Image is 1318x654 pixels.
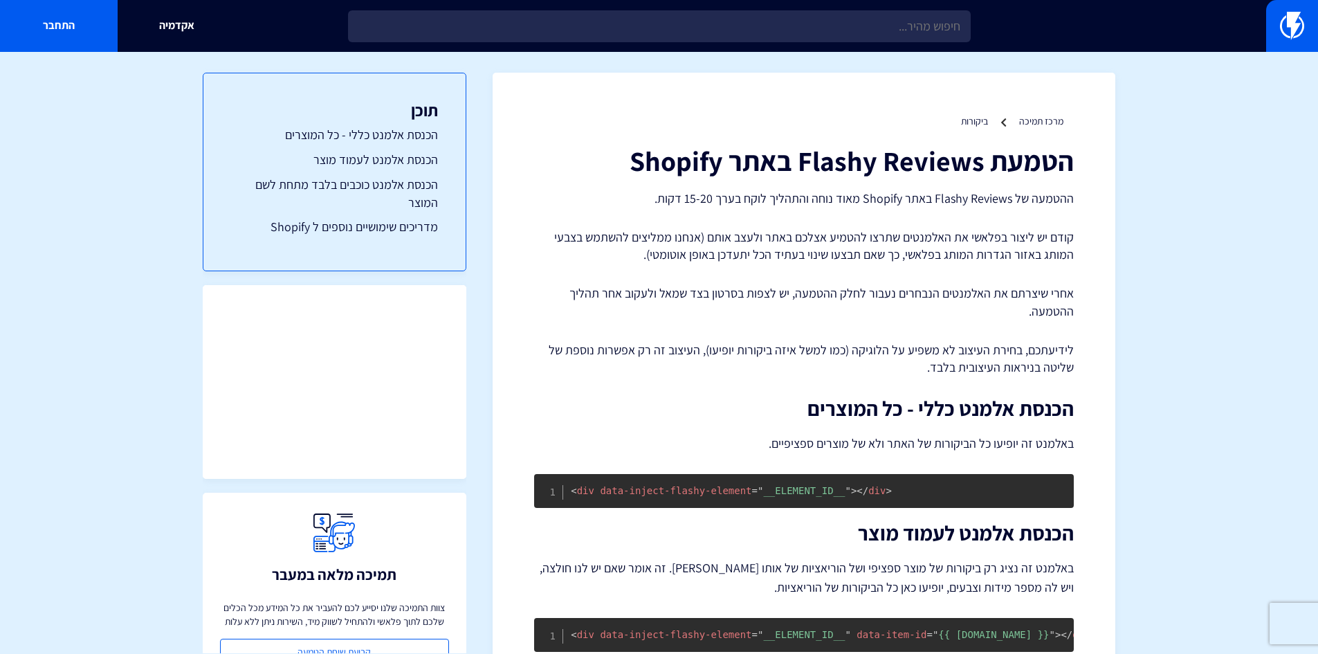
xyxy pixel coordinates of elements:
[752,485,851,496] span: __ELEMENT_ID__
[926,629,1054,640] span: {{ [DOMAIN_NAME] }}
[961,115,988,127] a: ביקורות
[231,218,438,236] a: מדריכים שימושיים נוספים ל Shopify
[845,485,850,496] span: "
[231,126,438,144] a: הכנסת אלמנט כללי - כל המוצרים
[231,151,438,169] a: הכנסת אלמנט לעמוד מוצר
[534,341,1074,376] p: לידיעתכם, בחירת העיצוב לא משפיע על הלוגיקה (כמו למשל איזה ביקורות יופיעו), העיצוב זה רק אפשרות נו...
[231,101,438,119] h3: תוכן
[845,629,850,640] span: "
[348,10,971,42] input: חיפוש מהיר...
[926,629,932,640] span: =
[534,397,1074,420] h2: הכנסת אלמנט כללי - כל המוצרים
[220,601,449,628] p: צוות התמיכה שלנו יסייע לכם להעביר את כל המידע מכל הכלים שלכם לתוך פלאשי ולהתחיל לשווק מיד, השירות...
[600,485,751,496] span: data-inject-flashy-element
[886,485,891,496] span: >
[857,485,868,496] span: </
[752,629,851,640] span: __ELEMENT_ID__
[1019,115,1063,127] a: מרכז תמיכה
[933,629,938,640] span: "
[534,228,1074,264] p: קודם יש ליצור בפלאשי את האלמנטים שתרצו להטמיע אצלכם באתר ולעצב אותם (אנחנו ממליצים להשתמש בצבעי ה...
[571,629,594,640] span: div
[1061,629,1072,640] span: </
[272,566,396,583] h3: תמיכה מלאה במעבר
[851,485,857,496] span: >
[231,176,438,211] a: הכנסת אלמנט כוכבים בלבד מתחת לשם המוצר
[752,629,758,640] span: =
[752,485,758,496] span: =
[571,485,576,496] span: <
[600,629,751,640] span: data-inject-flashy-element
[1055,629,1061,640] span: >
[534,434,1074,453] p: באלמנט זה יופיעו כל הביקורות של האתר ולא של מוצרים ספציפיים.
[534,284,1074,320] p: אחרי שיצרתם את האלמנטים הנבחרים נעבור לחלק ההטמעה, יש לצפות בסרטון בצד שמאל ולעקוב אחר תהליך ההטמעה.
[1050,629,1055,640] span: "
[534,558,1074,597] p: באלמנט זה נציג רק ביקורות של מוצר ספציפי ושל הוריאציות של אותו [PERSON_NAME]. זה אומר שאם יש לנו ...
[571,485,594,496] span: div
[534,522,1074,545] h2: הכנסת אלמנט לעמוד מוצר
[534,190,1074,208] p: ההטמעה של Flashy Reviews באתר Shopify מאוד נוחה והתהליך לוקח בערך 15-20 דקות.
[758,485,763,496] span: "
[857,485,886,496] span: div
[758,629,763,640] span: "
[857,629,926,640] span: data-item-id
[1061,629,1090,640] span: div
[571,629,576,640] span: <
[534,145,1074,176] h1: הטמעת Flashy Reviews באתר Shopify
